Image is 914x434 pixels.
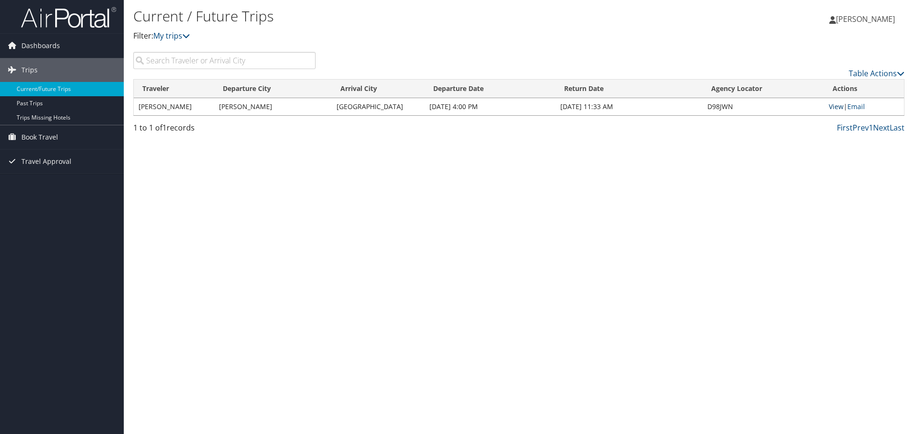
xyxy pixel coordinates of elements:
[556,98,703,115] td: [DATE] 11:33 AM
[836,14,895,24] span: [PERSON_NAME]
[214,80,332,98] th: Departure City: activate to sort column ascending
[890,122,904,133] a: Last
[21,125,58,149] span: Book Travel
[853,122,869,133] a: Prev
[847,102,865,111] a: Email
[824,80,904,98] th: Actions
[849,68,904,79] a: Table Actions
[134,80,214,98] th: Traveler: activate to sort column ascending
[133,30,647,42] p: Filter:
[873,122,890,133] a: Next
[425,98,556,115] td: [DATE] 4:00 PM
[824,98,904,115] td: |
[869,122,873,133] a: 1
[425,80,556,98] th: Departure Date: activate to sort column descending
[133,122,316,138] div: 1 to 1 of records
[162,122,167,133] span: 1
[556,80,703,98] th: Return Date: activate to sort column ascending
[21,150,71,173] span: Travel Approval
[829,102,844,111] a: View
[837,122,853,133] a: First
[133,6,647,26] h1: Current / Future Trips
[21,58,38,82] span: Trips
[703,80,824,98] th: Agency Locator: activate to sort column ascending
[21,34,60,58] span: Dashboards
[332,80,425,98] th: Arrival City: activate to sort column ascending
[134,98,214,115] td: [PERSON_NAME]
[829,5,904,33] a: [PERSON_NAME]
[332,98,425,115] td: [GEOGRAPHIC_DATA]
[21,6,116,29] img: airportal-logo.png
[153,30,190,41] a: My trips
[133,52,316,69] input: Search Traveler or Arrival City
[703,98,824,115] td: D98JWN
[214,98,332,115] td: [PERSON_NAME]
